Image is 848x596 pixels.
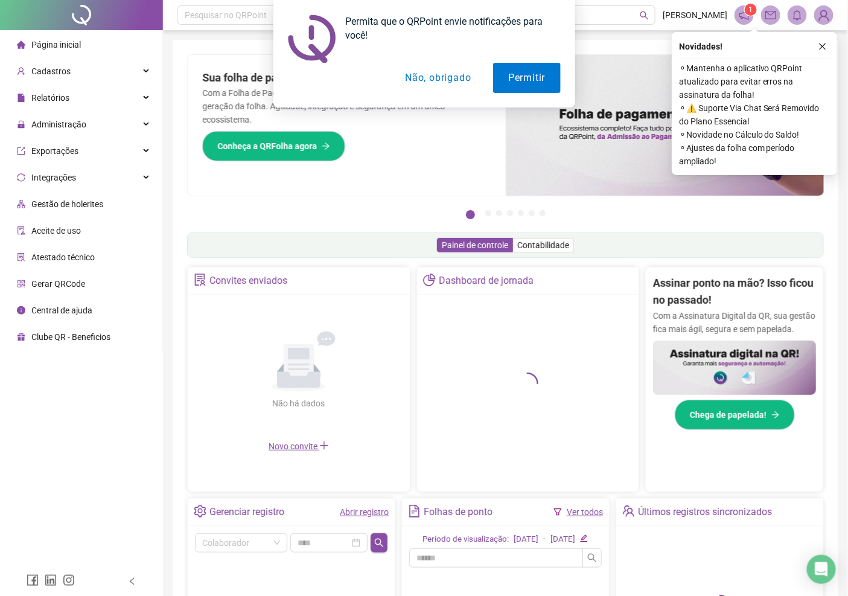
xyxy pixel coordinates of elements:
img: banner%2F02c71560-61a6-44d4-94b9-c8ab97240462.png [653,341,816,395]
div: Últimos registros sincronizados [638,502,772,522]
div: - [543,533,546,546]
span: search [587,553,597,563]
span: apartment [17,200,25,208]
button: Chega de papelada! [675,400,795,430]
span: Novo convite [269,441,329,451]
img: banner%2F8d14a306-6205-4263-8e5b-06e9a85ad873.png [506,55,824,196]
a: Abrir registro [340,507,389,517]
a: Ver todos [567,507,603,517]
span: sync [17,173,25,182]
span: Atestado técnico [31,252,95,262]
span: edit [580,534,588,542]
button: 1 [466,210,475,219]
span: plus [319,441,329,450]
span: loading [513,368,543,398]
span: Chega de papelada! [690,408,767,421]
button: 3 [496,210,502,216]
span: instagram [63,574,75,586]
span: arrow-right [322,142,330,150]
span: Painel de controle [442,240,508,250]
p: Com a Assinatura Digital da QR, sua gestão fica mais ágil, segura e sem papelada. [653,309,816,336]
span: Conheça a QRFolha agora [217,139,317,153]
span: Aceite de uso [31,226,81,236]
button: Permitir [493,63,560,93]
span: Administração [31,120,86,129]
span: qrcode [17,280,25,288]
div: Folhas de ponto [424,502,493,522]
img: notification icon [288,14,336,63]
span: Gestão de holerites [31,199,103,209]
span: ⚬ ⚠️ Suporte Via Chat Será Removido do Plano Essencial [679,101,830,128]
button: 4 [507,210,513,216]
span: Exportações [31,146,78,156]
span: left [128,577,136,586]
span: setting [194,505,206,517]
div: Não há dados [243,397,354,410]
span: Central de ajuda [31,306,92,315]
button: 7 [540,210,546,216]
button: 6 [529,210,535,216]
span: Integrações [31,173,76,182]
span: search [374,538,384,548]
h2: Assinar ponto na mão? Isso ficou no passado! [653,275,816,309]
div: Dashboard de jornada [439,271,534,291]
button: 5 [518,210,524,216]
div: Convites enviados [209,271,287,291]
span: export [17,147,25,155]
span: pie-chart [423,274,436,286]
button: Conheça a QRFolha agora [202,131,345,161]
span: gift [17,333,25,341]
div: [DATE] [550,533,575,546]
span: solution [194,274,206,286]
div: Gerenciar registro [209,502,284,522]
div: Período de visualização: [422,533,509,546]
span: facebook [27,574,39,586]
div: Permita que o QRPoint envie notificações para você! [336,14,561,42]
span: team [622,505,635,517]
button: 2 [485,210,491,216]
span: ⚬ Novidade no Cálculo do Saldo! [679,128,830,141]
div: [DATE] [514,533,538,546]
span: audit [17,226,25,235]
span: arrow-right [771,411,780,419]
span: ⚬ Ajustes da folha com período ampliado! [679,141,830,168]
span: Clube QR - Beneficios [31,332,110,342]
span: linkedin [45,574,57,586]
span: file-text [408,505,421,517]
span: Contabilidade [517,240,569,250]
button: Não, obrigado [390,63,486,93]
span: solution [17,253,25,261]
span: lock [17,120,25,129]
span: filter [553,508,562,516]
div: Open Intercom Messenger [807,555,836,584]
span: info-circle [17,306,25,315]
span: Gerar QRCode [31,279,85,289]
